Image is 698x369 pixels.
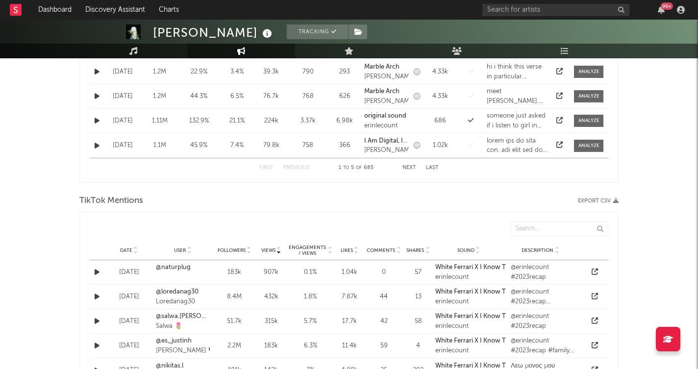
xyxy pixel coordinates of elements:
[658,6,665,14] button: 99+
[330,116,359,126] div: 6.98k
[215,317,254,326] div: 51.7k
[330,67,359,77] div: 293
[426,165,439,171] button: Last
[107,92,139,101] div: [DATE]
[364,64,399,70] strong: Marble Arch
[156,336,210,346] a: @es_justinh
[337,341,362,351] div: 11.4k
[425,92,455,101] div: 4.33k
[156,346,210,356] div: [PERSON_NAME] 🖤
[222,67,251,77] div: 3.4 %
[487,87,547,106] div: meet [PERSON_NAME]. we celebrated marble arch weekend together as i’ve been very overwhelmed with...
[288,292,332,302] div: 1.8 %
[435,321,526,331] div: erinlecount
[107,141,139,150] div: [DATE]
[364,138,407,154] strong: I Am Digital, I Am Divine
[435,312,526,331] a: White Ferrari X I Know The Enderinlecount
[180,92,217,101] div: 44.3 %
[180,67,217,77] div: 22.9 %
[79,195,143,207] span: TikTok Mentions
[287,25,348,39] button: Tracking
[457,247,474,253] span: Sound
[487,111,547,130] div: someone just asked if i listen to girl in red 🥺 on that note here’s i kissed a girl #singing #cov...
[435,313,526,320] strong: White Ferrari X I Know The End
[435,287,526,306] a: White Ferrari X I Know The Enderinlecount
[156,272,210,282] div: ່
[107,341,151,351] div: [DATE]
[367,268,401,277] div: 0
[180,116,217,126] div: 132.9 %
[364,97,408,106] div: [PERSON_NAME]
[406,247,424,253] span: Shares
[364,88,399,95] strong: Marble Arch
[364,146,408,155] div: [PERSON_NAME]
[406,317,430,326] div: 58
[435,346,526,356] div: erinlecount
[288,268,332,277] div: 0.1 %
[288,317,332,326] div: 5.7 %
[364,62,408,81] a: Marble Arch[PERSON_NAME]
[256,67,286,77] div: 39.3k
[522,247,553,253] span: Description
[283,165,309,171] button: Previous
[337,317,362,326] div: 17.7k
[356,166,362,170] span: of
[364,121,408,131] div: erinlecount
[153,25,274,41] div: [PERSON_NAME]
[215,292,254,302] div: 8.4M
[435,263,526,282] a: White Ferrari X I Know The Enderinlecount
[435,297,526,307] div: erinlecount
[156,312,210,321] a: @salwa.[PERSON_NAME]
[120,247,132,253] span: Date
[425,67,455,77] div: 4.33k
[435,289,526,295] strong: White Ferrari X I Know The End
[291,92,325,101] div: 768
[107,317,151,326] div: [DATE]
[330,92,359,101] div: 626
[337,268,362,277] div: 1.04k
[511,263,581,282] div: @erinlecount #2023recap
[367,317,401,326] div: 42
[107,292,151,302] div: [DATE]
[343,166,349,170] span: to
[510,222,608,236] input: Search...
[259,292,283,302] div: 432k
[435,272,526,282] div: erinlecount
[107,268,151,277] div: [DATE]
[661,2,673,10] div: 99 +
[406,268,430,277] div: 57
[367,341,401,351] div: 59
[435,338,526,344] strong: White Ferrari X I Know The End
[291,67,325,77] div: 790
[406,292,430,302] div: 13
[487,62,547,81] div: hi i think this verse in particular contains the most special lyrics to me honestly i had them in...
[435,336,526,355] a: White Ferrari X I Know The Enderinlecount
[435,363,526,369] strong: White Ferrari X I Know The End
[256,141,286,150] div: 79.8k
[364,87,408,106] a: Marble Arch[PERSON_NAME]
[511,312,581,331] div: @erinlecount #2023recap
[156,321,210,331] div: Salwa 🌷
[215,268,254,277] div: 183k
[291,141,325,150] div: 758
[511,336,581,355] div: @erinlecount #2023recap #family #amor ❤️🩵
[330,141,359,150] div: 366
[288,245,326,256] span: Engagements / Views
[487,136,547,155] div: lorem ips do sita con. adi elit sed doe tempor in utlabor. e dol m aliqua eni adm ven quisn exer ...
[174,247,186,253] span: User
[329,162,383,174] div: 1 5 685
[364,111,408,130] a: original sounderinlecount
[222,116,251,126] div: 21.1 %
[425,116,455,126] div: 686
[156,297,210,307] div: Loredanag30
[259,268,283,277] div: 907k
[435,264,526,271] strong: White Ferrari X I Know The End
[578,198,619,204] button: Export CSV
[144,116,175,126] div: 1.11M
[291,116,325,126] div: 3.37k
[261,247,275,253] span: Views
[215,341,254,351] div: 2.2M
[341,247,353,253] span: Likes
[107,116,139,126] div: [DATE]
[144,92,175,101] div: 1.2M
